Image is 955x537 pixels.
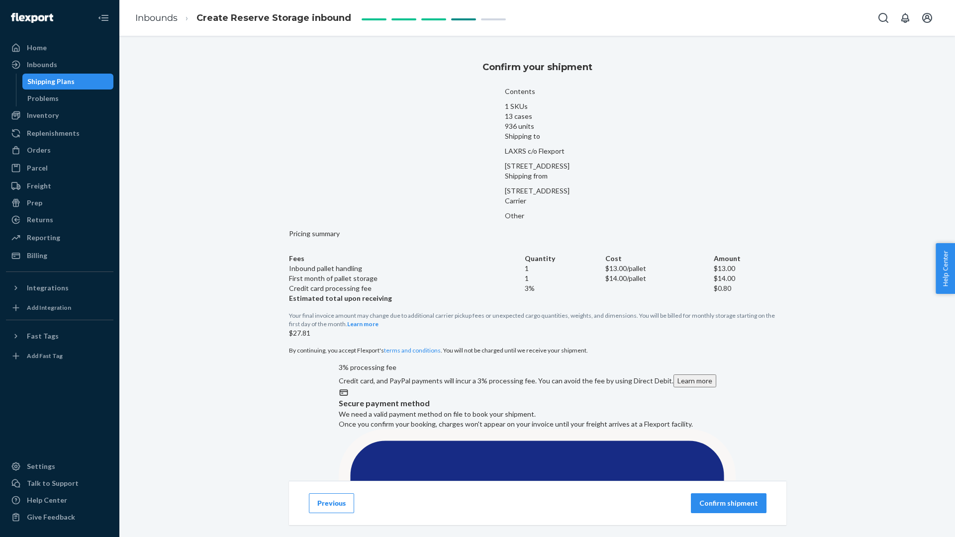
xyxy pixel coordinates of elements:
div: Orders [27,145,51,155]
div: Fast Tags [27,331,59,341]
div: Add Fast Tag [27,352,63,360]
span: [STREET_ADDRESS] [505,186,570,195]
div: Help Center [27,495,67,505]
button: Open account menu [917,8,937,28]
p: We need a valid payment method on file to book your shipment. [339,409,736,429]
button: Close Navigation [94,8,113,28]
p: Secure payment method [339,398,736,409]
span: $13.00 [714,264,735,272]
p: Shipping to [505,131,570,141]
a: Returns [6,212,113,228]
p: $27.81 [289,328,785,338]
a: Help Center [6,492,113,508]
a: Freight [6,178,113,194]
a: Settings [6,458,113,474]
a: Parcel [6,160,113,176]
div: Returns [27,215,53,225]
div: Inbounds [27,60,57,70]
div: Replenishments [27,128,80,138]
div: 3% processing fee [339,362,736,372]
a: Shipping Plans [22,74,114,89]
p: Confirm shipment [699,498,758,508]
div: Shipping Plans [27,77,75,87]
td: 1 [525,273,605,283]
button: Open notifications [895,8,915,28]
div: Integrations [27,283,69,293]
a: Replenishments [6,125,113,141]
div: Give Feedback [27,512,75,522]
p: Other [505,211,570,221]
th: Amount [714,254,785,264]
div: Reporting [27,233,60,243]
span: $14.00 /pallet [605,274,646,282]
a: Inventory [6,107,113,123]
a: Add Integration [6,300,113,316]
button: Confirm shipment [691,493,766,513]
div: Inventory [27,110,59,120]
p: Once you confirm your booking, charges won't appear on your invoice until your freight arrives at... [339,419,736,429]
a: Inbounds [135,12,178,23]
a: terms and conditions [384,347,441,354]
td: 3% [525,283,605,293]
p: Your final invoice amount may change due to additional carrier pickup fees or unexpected cargo qu... [289,311,785,328]
td: Credit card processing fee [289,283,525,293]
td: First month of pallet storage [289,273,525,283]
div: Problems [27,93,59,103]
div: Settings [27,461,55,471]
a: Billing [6,248,113,264]
th: Fees [289,254,525,264]
span: $0.80 [714,284,731,292]
a: Prep [6,195,113,211]
p: 1 SKUs 13 cases 936 units [505,101,570,131]
div: Home [27,43,47,53]
div: Freight [27,181,51,191]
span: Create Reserve Storage inbound [196,12,351,23]
div: Billing [27,251,47,261]
p: Carrier [505,196,570,206]
button: Integrations [6,280,113,296]
span: [STREET_ADDRESS] [505,162,570,170]
a: Problems [22,90,114,106]
div: Prep [27,198,42,208]
a: Reporting [6,230,113,246]
div: Parcel [27,163,48,173]
div: Add Integration [27,303,71,312]
p: Pricing summary [289,229,785,239]
img: Flexport logo [11,13,53,23]
span: $13.00 /pallet [605,264,646,272]
a: Add Fast Tag [6,348,113,364]
td: Inbound pallet handling [289,264,525,273]
button: Open Search Box [873,8,893,28]
button: Learn more [673,374,716,387]
button: Previous [309,493,354,513]
p: Credit card, and PayPal payments will incur a 3% processing fee. You can avoid the fee by using D... [339,374,736,387]
p: Contents [505,87,570,96]
button: Fast Tags [6,328,113,344]
th: Quantity [525,254,605,264]
span: $14.00 [714,274,735,282]
p: By continuing, you accept Flexport's . You will not be charged until we receive your shipment. [289,346,785,355]
a: Inbounds [6,57,113,73]
p: Shipping from [505,171,570,181]
p: LAXRS c/o Flexport [505,146,570,156]
button: Give Feedback [6,509,113,525]
p: Estimated total upon receiving [289,293,785,303]
h1: Confirm your shipment [482,61,592,74]
td: 1 [525,264,605,273]
button: Learn more [347,320,379,328]
a: Orders [6,142,113,158]
button: Help Center [936,243,955,294]
div: Talk to Support [27,478,79,488]
ol: breadcrumbs [127,3,359,33]
a: Home [6,40,113,56]
a: Talk to Support [6,475,113,491]
th: Cost [605,254,714,264]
